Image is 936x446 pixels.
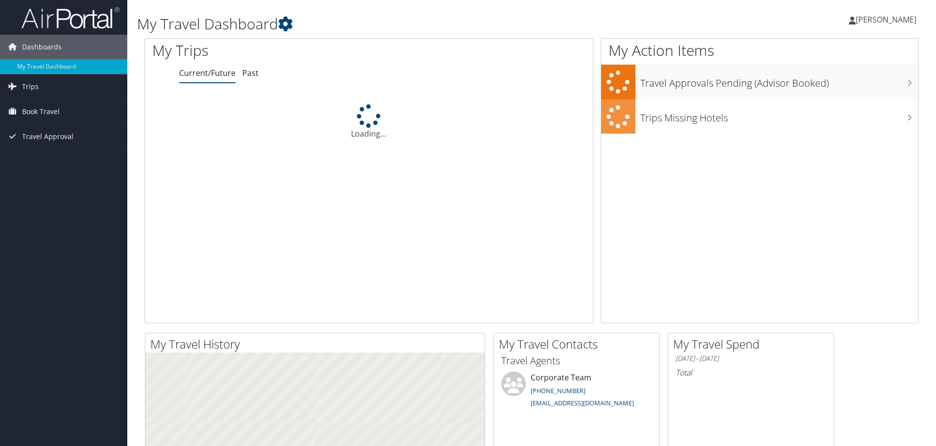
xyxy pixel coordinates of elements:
[179,68,235,78] a: Current/Future
[22,99,60,124] span: Book Travel
[531,399,634,407] a: [EMAIL_ADDRESS][DOMAIN_NAME]
[22,35,62,59] span: Dashboards
[531,386,585,395] a: [PHONE_NUMBER]
[601,65,918,99] a: Travel Approvals Pending (Advisor Booked)
[849,5,926,34] a: [PERSON_NAME]
[22,74,39,99] span: Trips
[150,336,485,352] h2: My Travel History
[152,40,399,61] h1: My Trips
[601,40,918,61] h1: My Action Items
[499,336,659,352] h2: My Travel Contacts
[145,104,593,140] div: Loading...
[501,354,652,368] h3: Travel Agents
[496,372,657,412] li: Corporate Team
[242,68,258,78] a: Past
[856,14,916,25] span: [PERSON_NAME]
[137,14,663,34] h1: My Travel Dashboard
[601,99,918,134] a: Trips Missing Hotels
[640,71,918,90] h3: Travel Approvals Pending (Advisor Booked)
[22,6,119,29] img: airportal-logo.png
[676,354,826,363] h6: [DATE] - [DATE]
[22,124,73,149] span: Travel Approval
[640,106,918,125] h3: Trips Missing Hotels
[673,336,834,352] h2: My Travel Spend
[676,367,826,378] h6: Total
